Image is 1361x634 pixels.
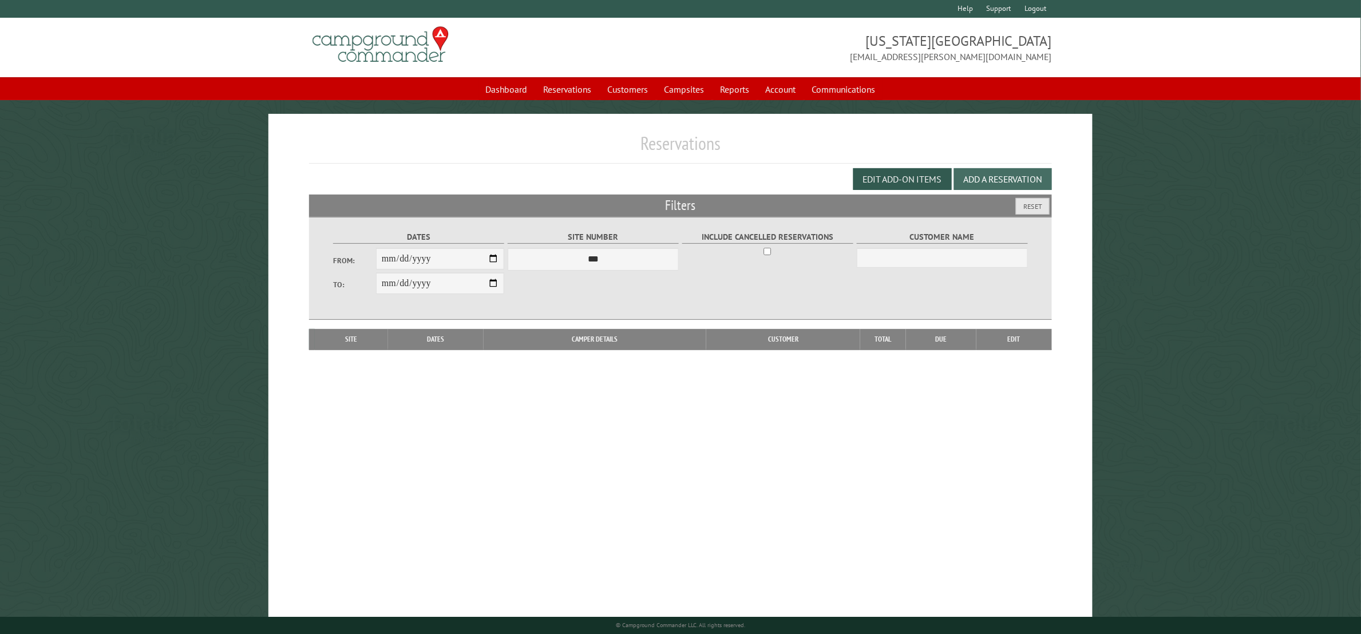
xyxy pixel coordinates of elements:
a: Dashboard [479,78,535,100]
a: Reservations [537,78,599,100]
h1: Reservations [309,132,1051,164]
label: Dates [333,231,504,244]
th: Customer [706,329,860,350]
button: Edit Add-on Items [853,168,952,190]
a: Account [759,78,803,100]
button: Reset [1016,198,1050,215]
th: Edit [976,329,1052,350]
label: Include Cancelled Reservations [682,231,853,244]
th: Site [315,329,387,350]
button: Add a Reservation [954,168,1052,190]
h2: Filters [309,195,1051,216]
th: Due [906,329,976,350]
a: Communications [805,78,883,100]
label: From: [333,255,376,266]
th: Dates [388,329,484,350]
a: Reports [714,78,757,100]
span: [US_STATE][GEOGRAPHIC_DATA] [EMAIL_ADDRESS][PERSON_NAME][DOMAIN_NAME] [680,31,1052,64]
a: Customers [601,78,655,100]
th: Camper Details [484,329,706,350]
th: Total [860,329,906,350]
label: Site Number [508,231,679,244]
img: Campground Commander [309,22,452,67]
a: Campsites [658,78,711,100]
small: © Campground Commander LLC. All rights reserved. [616,621,745,629]
label: Customer Name [857,231,1028,244]
label: To: [333,279,376,290]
